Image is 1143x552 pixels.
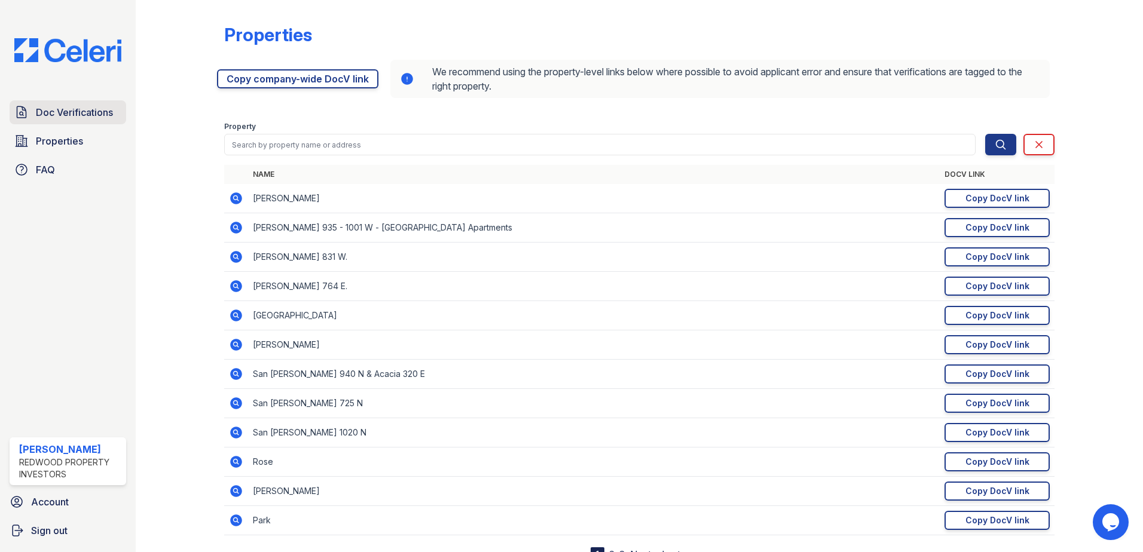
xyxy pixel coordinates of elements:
[10,158,126,182] a: FAQ
[248,301,940,330] td: [GEOGRAPHIC_DATA]
[945,482,1050,501] a: Copy DocV link
[31,523,68,538] span: Sign out
[5,490,131,514] a: Account
[945,277,1050,296] a: Copy DocV link
[965,309,1029,321] div: Copy DocV link
[224,134,976,155] input: Search by property name or address
[940,165,1055,184] th: DocV Link
[965,222,1029,234] div: Copy DocV link
[965,251,1029,263] div: Copy DocV link
[965,427,1029,438] div: Copy DocV link
[36,134,83,148] span: Properties
[945,189,1050,208] a: Copy DocV link
[248,165,940,184] th: Name
[1093,504,1131,540] iframe: chat widget
[945,452,1050,471] a: Copy DocV link
[31,495,69,509] span: Account
[10,129,126,153] a: Properties
[965,456,1029,468] div: Copy DocV link
[248,272,940,301] td: [PERSON_NAME] 764 E.
[945,335,1050,354] a: Copy DocV link
[217,69,378,88] a: Copy company-wide DocV link
[248,506,940,535] td: Park
[965,514,1029,526] div: Copy DocV link
[945,218,1050,237] a: Copy DocV link
[248,418,940,447] td: San [PERSON_NAME] 1020 N
[965,339,1029,351] div: Copy DocV link
[36,162,55,177] span: FAQ
[248,243,940,272] td: [PERSON_NAME] 831 W.
[965,280,1029,292] div: Copy DocV link
[248,184,940,213] td: [PERSON_NAME]
[248,213,940,243] td: [PERSON_NAME] 935 - 1001 W - [GEOGRAPHIC_DATA] Apartments
[5,519,131,542] a: Sign out
[945,423,1050,442] a: Copy DocV link
[965,192,1029,204] div: Copy DocV link
[945,394,1050,413] a: Copy DocV link
[965,368,1029,380] div: Copy DocV link
[224,122,256,131] label: Property
[965,397,1029,409] div: Copy DocV link
[19,456,121,480] div: Redwood Property Investors
[248,477,940,506] td: [PERSON_NAME]
[224,24,312,45] div: Properties
[945,511,1050,530] a: Copy DocV link
[19,442,121,456] div: [PERSON_NAME]
[10,100,126,124] a: Doc Verifications
[390,60,1050,98] div: We recommend using the property-level links below where possible to avoid applicant error and ens...
[5,38,131,62] img: CE_Logo_Blue-a8612792a0a2168367f1c8372b55b34899dd931a85d93a1a3d3e32e68fde9ad4.png
[965,485,1029,497] div: Copy DocV link
[945,364,1050,384] a: Copy DocV link
[248,389,940,418] td: San [PERSON_NAME] 725 N
[248,447,940,477] td: Rose
[248,330,940,360] td: [PERSON_NAME]
[945,247,1050,266] a: Copy DocV link
[945,306,1050,325] a: Copy DocV link
[248,360,940,389] td: San [PERSON_NAME] 940 N & Acacia 320 E
[36,105,113,119] span: Doc Verifications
